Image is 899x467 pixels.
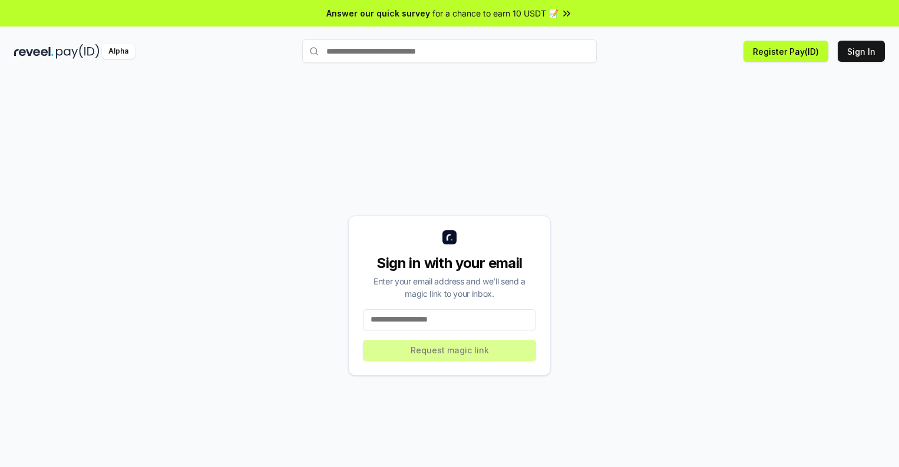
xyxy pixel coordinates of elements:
button: Register Pay(ID) [743,41,828,62]
button: Sign In [838,41,885,62]
span: Answer our quick survey [326,7,430,19]
div: Enter your email address and we’ll send a magic link to your inbox. [363,275,536,300]
img: logo_small [442,230,457,244]
span: for a chance to earn 10 USDT 📝 [432,7,558,19]
img: reveel_dark [14,44,54,59]
div: Alpha [102,44,135,59]
img: pay_id [56,44,100,59]
div: Sign in with your email [363,254,536,273]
